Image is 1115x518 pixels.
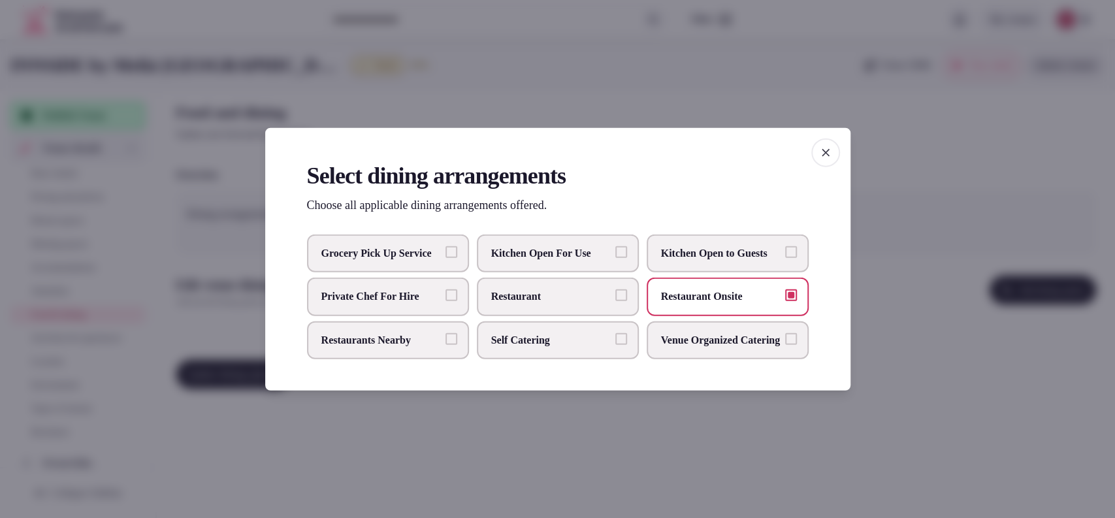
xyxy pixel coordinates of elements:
button: Private Chef For Hire [445,289,457,301]
span: Restaurant Onsite [661,289,781,304]
span: Grocery Pick Up Service [321,246,442,261]
span: Venue Organized Catering [661,332,781,347]
button: Restaurants Nearby [445,332,457,344]
button: Kitchen Open to Guests [785,246,797,258]
button: Venue Organized Catering [785,332,797,344]
button: Kitchen Open For Use [615,246,627,258]
h2: Select dining arrangements [307,159,809,191]
span: Kitchen Open to Guests [661,246,781,261]
span: Restaurants Nearby [321,332,442,347]
span: Private Chef For Hire [321,289,442,304]
span: Self Catering [491,332,611,347]
button: Self Catering [615,332,627,344]
p: Choose all applicable dining arrangements offered. [307,197,809,214]
span: Kitchen Open For Use [491,246,611,261]
button: Restaurant Onsite [785,289,797,301]
span: Restaurant [491,289,611,304]
button: Restaurant [615,289,627,301]
button: Grocery Pick Up Service [445,246,457,258]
